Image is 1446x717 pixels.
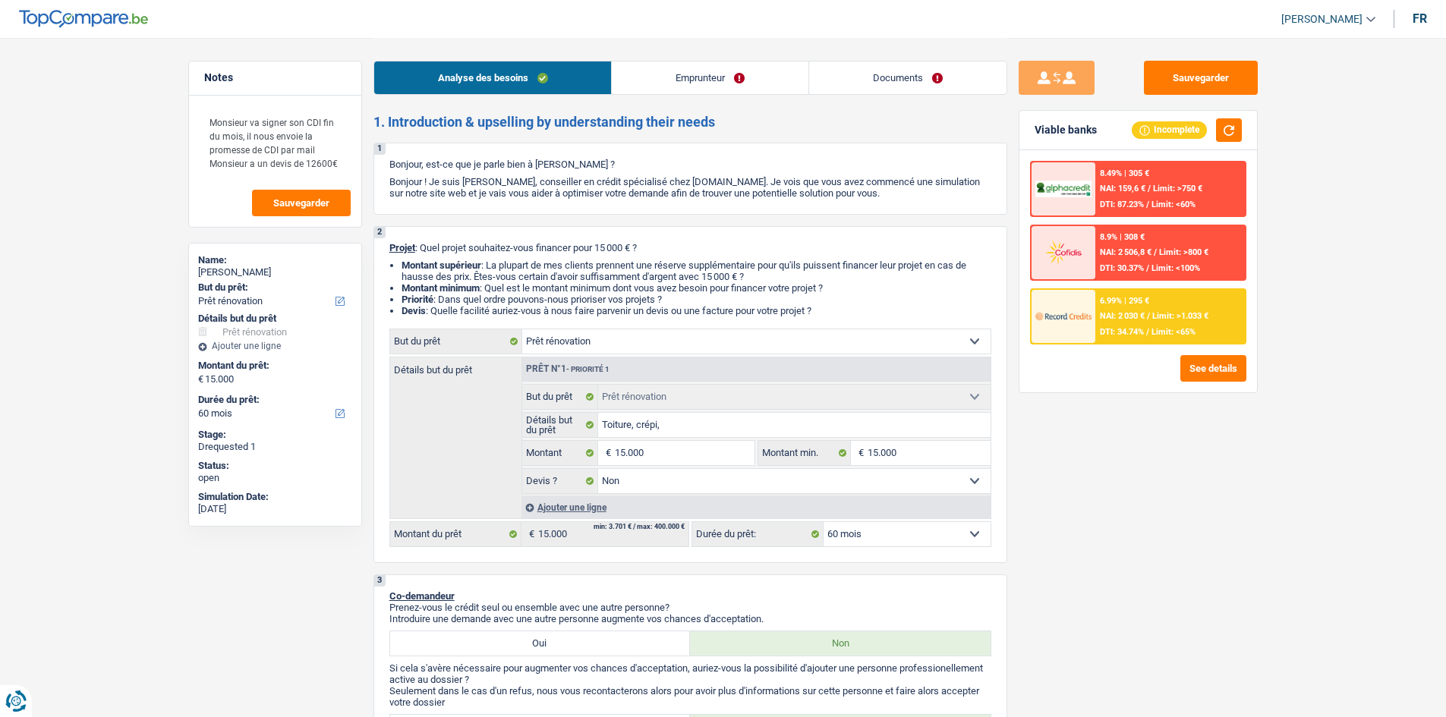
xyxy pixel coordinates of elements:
[851,441,868,465] span: €
[198,394,349,406] label: Durée du prêt:
[522,441,599,465] label: Montant
[1146,327,1149,337] span: /
[1100,327,1144,337] span: DTI: 34.74%
[1159,247,1208,257] span: Limit: >800 €
[522,364,613,374] div: Prêt n°1
[389,662,991,685] p: Si cela s'avère nécessaire pour augmenter vos chances d'acceptation, auriez-vous la possibilité d...
[1100,168,1149,178] div: 8.49% | 305 €
[402,294,433,305] strong: Priorité
[1035,124,1097,137] div: Viable banks
[1269,7,1375,32] a: [PERSON_NAME]
[692,522,824,546] label: Durée du prêt:
[758,441,851,465] label: Montant min.
[594,524,685,530] div: min: 3.701 € / max: 400.000 €
[389,176,991,199] p: Bonjour ! Je suis [PERSON_NAME], conseiller en crédit spécialisé chez [DOMAIN_NAME]. Je vois que ...
[1132,121,1207,138] div: Incomplete
[402,282,480,294] strong: Montant minimum
[198,503,352,515] div: [DATE]
[374,61,612,94] a: Analyse des besoins
[1100,311,1145,321] span: NAI: 2 030 €
[373,114,1007,131] h2: 1. Introduction & upselling by understanding their needs
[402,282,991,294] li: : Quel est le montant minimum dont vous avez besoin pour financer votre projet ?
[1281,13,1363,26] span: [PERSON_NAME]
[402,294,991,305] li: : Dans quel ordre pouvons-nous prioriser vos projets ?
[390,329,522,354] label: But du prêt
[1146,263,1149,273] span: /
[1100,296,1149,306] div: 6.99% | 295 €
[198,360,349,372] label: Montant du prêt:
[612,61,808,94] a: Emprunteur
[1100,247,1151,257] span: NAI: 2 506,8 €
[1146,200,1149,209] span: /
[198,441,352,453] div: Drequested 1
[374,227,386,238] div: 2
[1148,184,1151,193] span: /
[273,198,329,208] span: Sauvegarder
[390,522,521,546] label: Montant du prêt
[1413,11,1427,26] div: fr
[1151,200,1196,209] span: Limit: <60%
[389,242,415,253] span: Projet
[389,602,991,613] p: Prenez-vous le crédit seul ou ensemble avec une autre personne?
[198,266,352,278] div: [PERSON_NAME]
[1153,184,1202,193] span: Limit: >750 €
[1151,263,1200,273] span: Limit: <100%
[374,575,386,586] div: 3
[1152,311,1208,321] span: Limit: >1.033 €
[1035,302,1092,330] img: Record Credits
[198,460,352,472] div: Status:
[1100,263,1144,273] span: DTI: 30.37%
[389,590,455,602] span: Co-demandeur
[402,305,991,316] li: : Quelle facilité auriez-vous à nous faire parvenir un devis ou une facture pour votre projet ?
[522,385,599,409] label: But du prêt
[374,143,386,155] div: 1
[522,469,599,493] label: Devis ?
[598,441,615,465] span: €
[1100,200,1144,209] span: DTI: 87.23%
[198,429,352,441] div: Stage:
[1100,232,1145,242] div: 8.9% | 308 €
[198,341,352,351] div: Ajouter une ligne
[1147,311,1150,321] span: /
[566,365,610,373] span: - Priorité 1
[1035,181,1092,198] img: AlphaCredit
[252,190,351,216] button: Sauvegarder
[690,631,991,656] label: Non
[1151,327,1196,337] span: Limit: <65%
[198,254,352,266] div: Name:
[389,685,991,708] p: Seulement dans le cas d'un refus, nous vous recontacterons alors pour avoir plus d'informations s...
[198,491,352,503] div: Simulation Date:
[521,496,991,518] div: Ajouter une ligne
[521,522,538,546] span: €
[1180,355,1246,382] button: See details
[809,61,1007,94] a: Documents
[389,613,991,624] p: Introduire une demande avec une autre personne augmente vos chances d'acceptation.
[389,242,991,253] p: : Quel projet souhaitez-vous financer pour 15 000 € ?
[390,631,691,656] label: Oui
[402,259,991,282] li: : La plupart de mes clients prennent une réserve supplémentaire pour qu'ils puissent financer leu...
[19,10,148,28] img: TopCompare Logo
[1144,61,1258,95] button: Sauvegarder
[204,71,346,84] h5: Notes
[1100,184,1145,193] span: NAI: 159,6 €
[198,281,349,294] label: But du prêt:
[198,373,203,385] span: €
[389,159,991,170] p: Bonjour, est-ce que je parle bien à [PERSON_NAME] ?
[1154,247,1157,257] span: /
[402,259,481,271] strong: Montant supérieur
[198,313,352,325] div: Détails but du prêt
[522,413,599,437] label: Détails but du prêt
[390,357,521,375] label: Détails but du prêt
[198,472,352,484] div: open
[402,305,426,316] span: Devis
[1035,238,1092,266] img: Cofidis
